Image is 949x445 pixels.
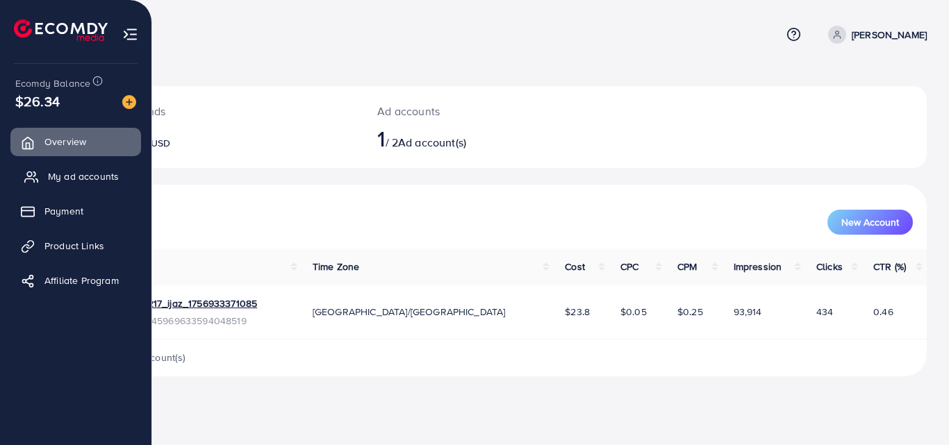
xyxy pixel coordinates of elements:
[10,128,141,156] a: Overview
[10,162,141,190] a: My ad accounts
[816,305,833,319] span: 434
[823,26,927,44] a: [PERSON_NAME]
[852,26,927,43] p: [PERSON_NAME]
[816,260,843,274] span: Clicks
[677,260,697,274] span: CPM
[734,260,782,274] span: Impression
[565,260,585,274] span: Cost
[48,169,119,183] span: My ad accounts
[313,305,506,319] span: [GEOGRAPHIC_DATA]/[GEOGRAPHIC_DATA]
[44,204,83,218] span: Payment
[10,232,141,260] a: Product Links
[126,296,257,310] a: 1032217_ijaz_1756933371085
[313,260,359,274] span: Time Zone
[10,267,141,294] a: Affiliate Program
[44,135,86,149] span: Overview
[94,125,344,151] h2: $0.72
[122,26,138,42] img: menu
[377,103,556,119] p: Ad accounts
[377,125,556,151] h2: / 2
[126,314,257,328] span: ID: 7545969633594048519
[873,305,893,319] span: 0.46
[620,305,647,319] span: $0.05
[44,274,119,287] span: Affiliate Program
[734,305,762,319] span: 93,914
[620,260,638,274] span: CPC
[677,305,703,319] span: $0.25
[565,305,590,319] span: $23.8
[890,383,939,435] iframe: Chat
[94,103,344,119] p: [DATE] spends
[122,95,136,109] img: image
[398,135,466,150] span: Ad account(s)
[827,210,913,235] button: New Account
[15,76,90,90] span: Ecomdy Balance
[10,197,141,225] a: Payment
[44,239,104,253] span: Product Links
[15,91,60,111] span: $26.34
[873,260,906,274] span: CTR (%)
[841,217,899,227] span: New Account
[151,136,170,150] span: USD
[377,122,385,154] span: 1
[14,19,108,41] img: logo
